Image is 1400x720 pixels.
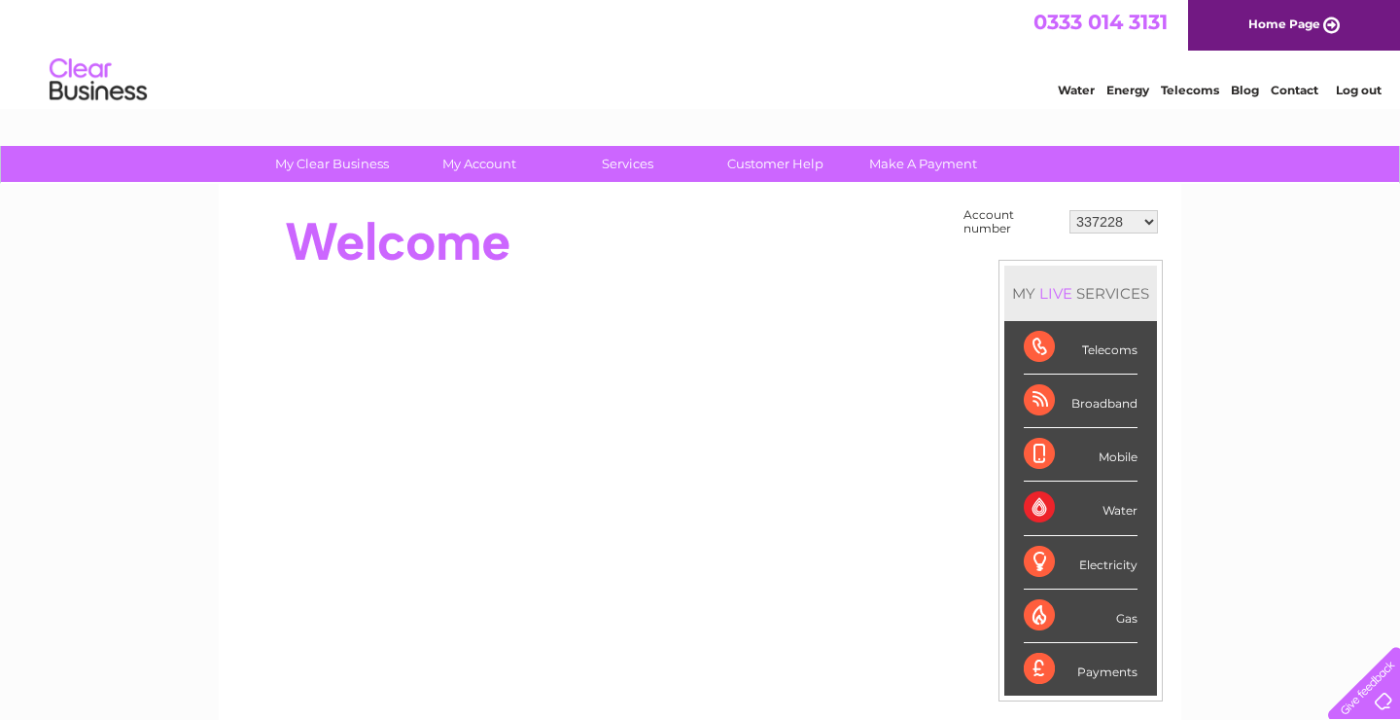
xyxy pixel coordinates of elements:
div: Telecoms [1024,321,1137,375]
a: 0333 014 3131 [1033,10,1168,34]
a: My Account [400,146,560,182]
td: Account number [959,203,1065,240]
img: logo.png [49,51,148,110]
div: Mobile [1024,428,1137,482]
a: Services [547,146,708,182]
a: Customer Help [695,146,856,182]
a: Blog [1231,83,1259,97]
a: Telecoms [1161,83,1219,97]
a: Make A Payment [843,146,1003,182]
div: Payments [1024,643,1137,696]
div: Water [1024,482,1137,535]
div: MY SERVICES [1004,266,1157,321]
a: My Clear Business [252,146,412,182]
div: Broadband [1024,375,1137,428]
div: Electricity [1024,536,1137,590]
div: LIVE [1035,284,1076,303]
a: Water [1058,83,1095,97]
div: Gas [1024,590,1137,643]
a: Energy [1106,83,1149,97]
a: Log out [1336,83,1382,97]
div: Clear Business is a trading name of Verastar Limited (registered in [GEOGRAPHIC_DATA] No. 3667643... [242,11,1161,94]
a: Contact [1271,83,1318,97]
